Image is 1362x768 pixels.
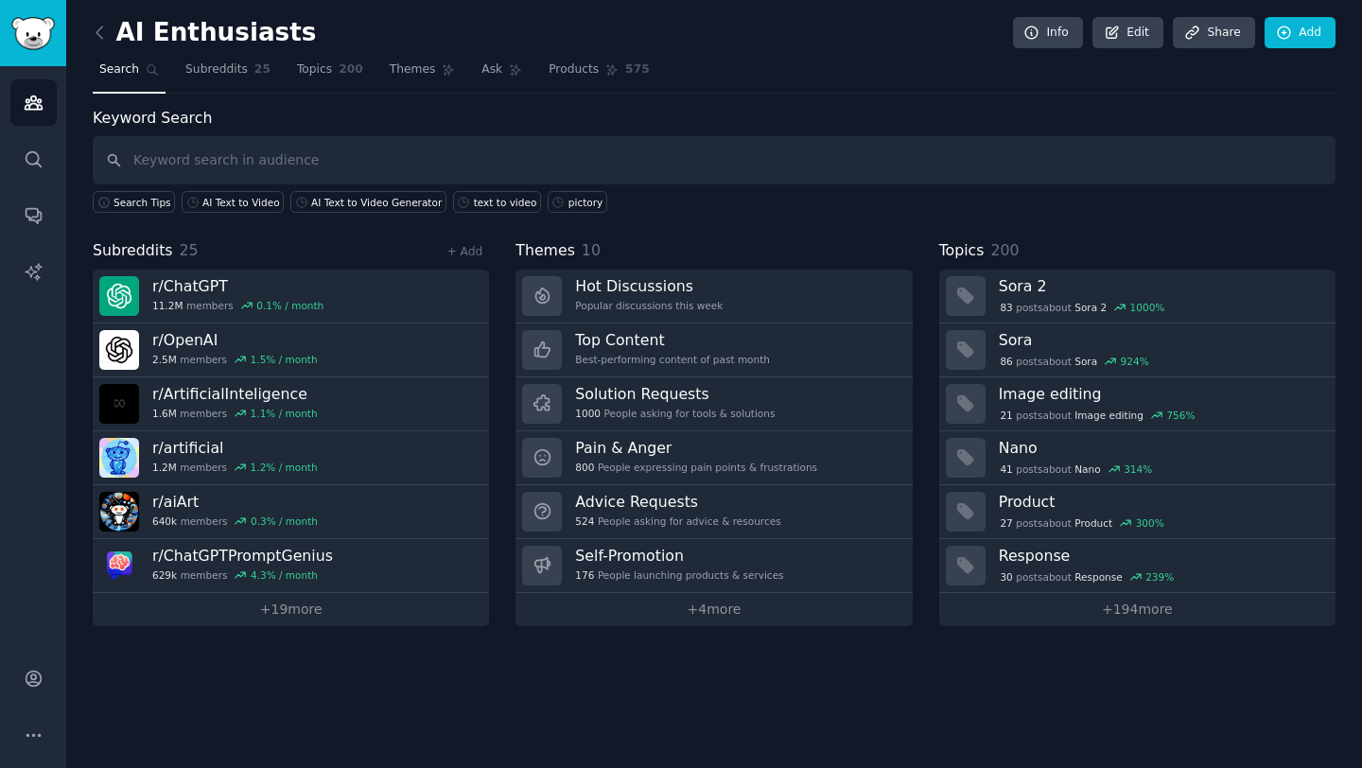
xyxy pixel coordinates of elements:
span: 640k [152,515,177,528]
span: Sora 2 [1074,301,1107,314]
span: 1.2M [152,461,177,474]
span: Subreddits [93,239,173,263]
div: post s about [999,299,1166,316]
div: 239 % [1145,570,1174,584]
h3: r/ OpenAI [152,330,318,350]
a: r/ArtificialInteligence1.6Mmembers1.1% / month [93,377,489,431]
a: Info [1013,17,1083,49]
span: 11.2M [152,299,183,312]
img: ChatGPTPromptGenius [99,546,139,585]
div: post s about [999,461,1154,478]
a: text to video [453,191,541,213]
span: 86 [1000,355,1012,368]
a: r/aiArt640kmembers0.3% / month [93,485,489,539]
div: post s about [999,353,1151,370]
div: People asking for advice & resources [575,515,780,528]
span: 800 [575,461,594,474]
span: 176 [575,568,594,582]
label: Keyword Search [93,109,212,127]
span: Ask [481,61,502,79]
div: post s about [999,515,1166,532]
h3: r/ artificial [152,438,318,458]
span: 575 [625,61,650,79]
a: Top ContentBest-performing content of past month [515,323,912,377]
span: Themes [390,61,436,79]
span: 629k [152,568,177,582]
h3: Response [999,546,1322,566]
div: 1.5 % / month [251,353,318,366]
a: Edit [1092,17,1163,49]
a: +19more [93,593,489,626]
div: 300 % [1136,516,1164,530]
a: Themes [383,55,463,94]
div: AI Text to Video [202,196,280,209]
div: 0.1 % / month [256,299,323,312]
a: r/ChatGPTPromptGenius629kmembers4.3% / month [93,539,489,593]
a: Solution Requests1000People asking for tools & solutions [515,377,912,431]
span: Response [1074,570,1122,584]
a: Hot DiscussionsPopular discussions this week [515,270,912,323]
div: 924 % [1121,355,1149,368]
a: pictory [548,191,607,213]
h3: Hot Discussions [575,276,723,296]
div: members [152,353,318,366]
div: AI Text to Video Generator [311,196,442,209]
div: 0.3 % / month [251,515,318,528]
h3: Self-Promotion [575,546,783,566]
a: Ask [475,55,529,94]
span: 41 [1000,463,1012,476]
a: Search [93,55,166,94]
div: members [152,515,318,528]
a: Response30postsaboutResponse239% [939,539,1336,593]
span: 2.5M [152,353,177,366]
img: GummySearch logo [11,17,55,50]
a: Products575 [542,55,655,94]
h3: Top Content [575,330,770,350]
div: People launching products & services [575,568,783,582]
div: pictory [568,196,602,209]
div: members [152,299,323,312]
a: Sora 283postsaboutSora 21000% [939,270,1336,323]
span: Sora [1074,355,1097,368]
span: Product [1074,516,1112,530]
a: Share [1173,17,1254,49]
span: 1000 [575,407,601,420]
span: Search [99,61,139,79]
span: 25 [254,61,271,79]
div: 314 % [1124,463,1152,476]
img: aiArt [99,492,139,532]
div: People asking for tools & solutions [575,407,775,420]
h3: Sora 2 [999,276,1322,296]
a: r/ChatGPT11.2Mmembers0.1% / month [93,270,489,323]
span: 30 [1000,570,1012,584]
a: Add [1265,17,1336,49]
span: 25 [180,241,199,259]
span: 83 [1000,301,1012,314]
div: Best-performing content of past month [575,353,770,366]
a: Pain & Anger800People expressing pain points & frustrations [515,431,912,485]
div: 1.2 % / month [251,461,318,474]
a: Nano41postsaboutNano314% [939,431,1336,485]
a: AI Text to Video [182,191,284,213]
div: 4.3 % / month [251,568,318,582]
h3: r/ ArtificialInteligence [152,384,318,404]
img: ArtificialInteligence [99,384,139,424]
img: OpenAI [99,330,139,370]
a: Topics200 [290,55,370,94]
div: members [152,461,318,474]
a: + Add [446,245,482,258]
div: post s about [999,407,1197,424]
h2: AI Enthusiasts [93,18,316,48]
div: post s about [999,568,1176,585]
h3: Pain & Anger [575,438,817,458]
span: Search Tips [113,196,171,209]
span: 21 [1000,409,1012,422]
button: Search Tips [93,191,175,213]
h3: Sora [999,330,1322,350]
span: 200 [339,61,363,79]
a: AI Text to Video Generator [290,191,446,213]
input: Keyword search in audience [93,136,1336,184]
div: text to video [474,196,537,209]
a: Subreddits25 [179,55,277,94]
h3: r/ ChatGPT [152,276,323,296]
